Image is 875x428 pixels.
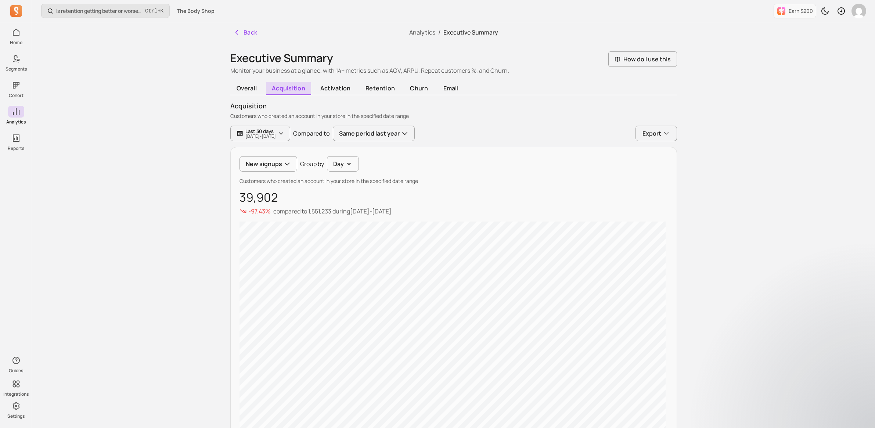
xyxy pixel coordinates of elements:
span: email [437,82,464,94]
span: + [145,7,163,15]
button: Is retention getting better or worse compared to last year?Ctrl+K [41,4,170,18]
p: [DATE] - [DATE] [245,134,276,139]
p: Last 30 days [245,128,276,134]
p: Cohort [9,93,24,98]
p: Customers who created an account in your store in the specified date range [230,112,677,120]
p: Home [10,40,22,46]
p: Group by [300,159,324,168]
a: Analytics [409,28,435,36]
button: Guides [8,353,24,375]
span: retention [360,82,401,94]
p: Monitor your business at a glance, with 14+ metrics such as AOV, ARPU, Repeat customers %, and Ch... [230,66,509,75]
span: acquisition [266,82,312,95]
p: Reports [8,145,24,151]
p: acquisition [230,101,677,111]
p: 39,902 [240,191,668,204]
button: Toggle dark mode [818,4,832,18]
button: Last 30 days[DATE]-[DATE] [230,126,290,141]
span: Executive Summary [443,28,498,36]
span: The Body Shop [177,7,215,15]
button: Export [635,126,677,141]
button: Back [230,25,260,40]
button: Day [327,156,359,172]
span: Export [642,129,661,138]
p: -97.43% [248,207,270,216]
button: How do I use this [608,51,677,67]
span: overall [230,82,263,94]
kbd: Ctrl [145,7,158,15]
p: Earn $200 [789,7,813,15]
button: The Body Shop [173,4,219,18]
button: New signups [240,156,297,172]
span: / [435,28,443,36]
span: churn [404,82,434,94]
p: Is retention getting better or worse compared to last year? [56,7,142,15]
kbd: K [161,8,163,14]
p: Integrations [3,391,29,397]
button: Earn $200 [774,4,816,18]
h1: Executive Summary [230,51,509,65]
p: Guides [9,368,23,374]
iframe: Intercom live chat [850,403,868,421]
p: compared to during [DATE] - [DATE] [273,207,392,216]
p: Settings [7,413,25,419]
span: activation [314,82,356,94]
span: 1,551,233 [308,207,331,215]
img: avatar [851,4,866,18]
p: Segments [6,66,27,72]
p: Analytics [6,119,26,125]
p: Customers who created an account in your store in the specified date range [240,177,668,185]
button: Same period last year [333,126,415,141]
p: Compared to [293,129,330,138]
